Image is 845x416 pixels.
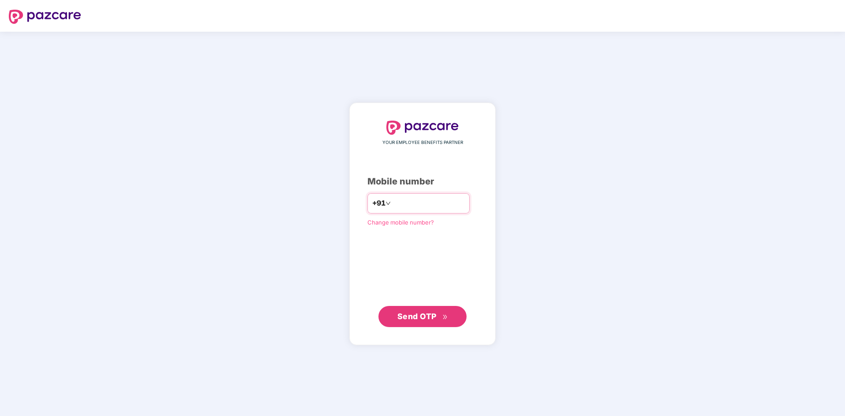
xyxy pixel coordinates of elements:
[367,175,478,188] div: Mobile number
[442,314,448,320] span: double-right
[386,121,459,135] img: logo
[367,219,434,226] a: Change mobile number?
[385,201,391,206] span: down
[382,139,463,146] span: YOUR EMPLOYEE BENEFITS PARTNER
[9,10,81,24] img: logo
[397,312,437,321] span: Send OTP
[372,198,385,209] span: +91
[378,306,467,327] button: Send OTPdouble-right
